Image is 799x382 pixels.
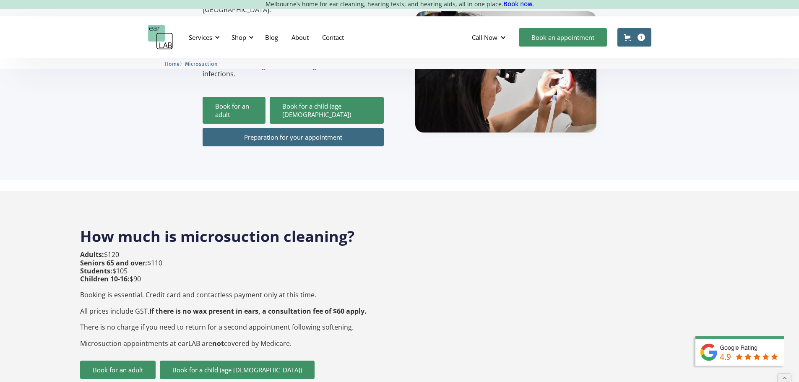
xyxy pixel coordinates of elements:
a: Book for an adult [80,361,156,379]
p: $120 $110 $105 $90 Booking is essential. Credit card and contactless payment only at this time. A... [80,251,367,347]
a: home [148,25,173,50]
div: Services [189,33,212,42]
div: Shop [226,25,256,50]
a: Contact [315,25,351,49]
div: Call Now [465,25,515,50]
strong: Students: [80,266,112,275]
li: 〉 [165,60,185,68]
h2: How much is microsuction cleaning? [80,218,719,247]
img: boy getting ear checked. [415,11,596,133]
a: Microsuction [185,60,218,68]
div: Call Now [472,33,497,42]
strong: Seniors 65 and over: [80,258,147,268]
a: Home [165,60,180,68]
div: Services [184,25,222,50]
a: Blog [258,25,285,49]
strong: Adults: [80,250,104,259]
span: Microsuction [185,61,218,67]
a: Book for a child (age [DEMOGRAPHIC_DATA]) [270,97,384,124]
strong: Children 10-16: [80,274,130,283]
a: Book for a child (age [DEMOGRAPHIC_DATA]) [160,361,315,379]
a: Book an appointment [519,28,607,47]
a: Book for an adult [203,97,265,124]
a: Preparation for your appointment [203,128,384,146]
a: About [285,25,315,49]
div: Shop [232,33,246,42]
strong: not [212,339,224,348]
span: Home [165,61,180,67]
strong: If there is no wax present in ears, a consultation fee of $60 apply. [149,307,367,316]
div: 1 [638,34,645,41]
a: Open cart containing 1 items [617,28,651,47]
